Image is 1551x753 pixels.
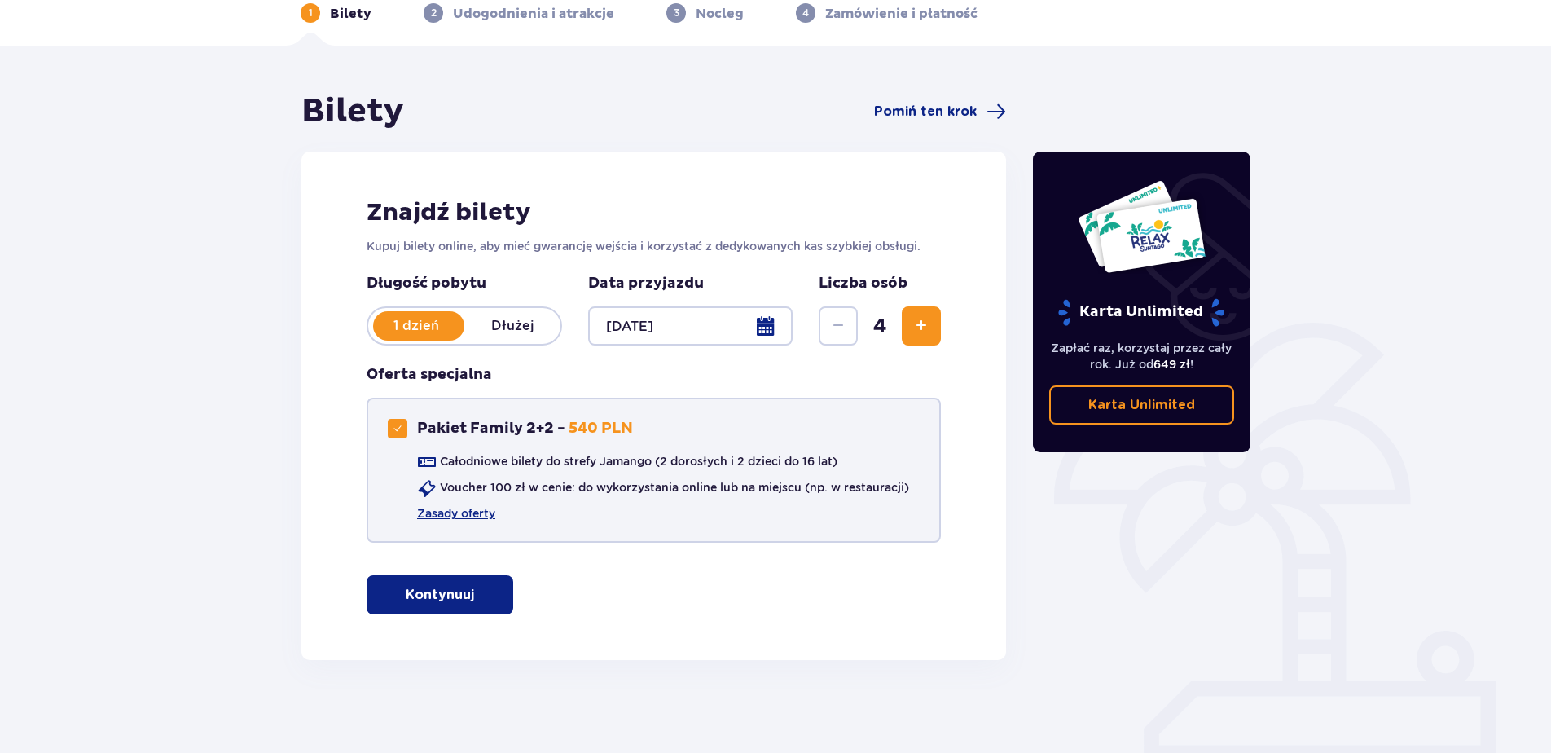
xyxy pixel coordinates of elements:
[1049,385,1235,425] a: Karta Unlimited
[696,5,744,23] p: Nocleg
[453,5,614,23] p: Udogodnienia i atrakcje
[367,575,513,614] button: Kontynuuj
[368,317,464,335] p: 1 dzień
[417,419,565,438] p: Pakiet Family 2+2 -
[819,306,858,346] button: Zmniejsz
[406,586,474,604] p: Kontynuuj
[417,505,495,522] a: Zasady oferty
[861,314,899,338] span: 4
[367,365,492,385] h3: Oferta specjalna
[367,274,562,293] p: Długość pobytu
[301,3,371,23] div: 1Bilety
[367,197,941,228] h2: Znajdź bilety
[874,102,1006,121] a: Pomiń ten krok
[1088,396,1195,414] p: Karta Unlimited
[874,103,977,121] span: Pomiń ten krok
[367,238,941,254] p: Kupuj bilety online, aby mieć gwarancję wejścia i korzystać z dedykowanych kas szybkiej obsługi.
[666,3,744,23] div: 3Nocleg
[1049,340,1235,372] p: Zapłać raz, korzystaj przez cały rok. Już od !
[309,6,313,20] p: 1
[825,5,978,23] p: Zamówienie i płatność
[431,6,437,20] p: 2
[330,5,371,23] p: Bilety
[301,91,404,132] h1: Bilety
[1057,298,1226,327] p: Karta Unlimited
[440,479,909,495] p: Voucher 100 zł w cenie: do wykorzystania online lub na miejscu (np. w restauracji)
[802,6,809,20] p: 4
[902,306,941,346] button: Zwiększ
[424,3,614,23] div: 2Udogodnienia i atrakcje
[1153,358,1190,371] span: 649 zł
[588,274,704,293] p: Data przyjazdu
[674,6,679,20] p: 3
[440,453,837,469] p: Całodniowe bilety do strefy Jamango (2 dorosłych i 2 dzieci do 16 lat)
[569,419,633,438] p: 540 PLN
[819,274,907,293] p: Liczba osób
[1077,179,1206,274] img: Dwie karty całoroczne do Suntago z napisem 'UNLIMITED RELAX', na białym tle z tropikalnymi liśćmi...
[796,3,978,23] div: 4Zamówienie i płatność
[464,317,560,335] p: Dłużej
